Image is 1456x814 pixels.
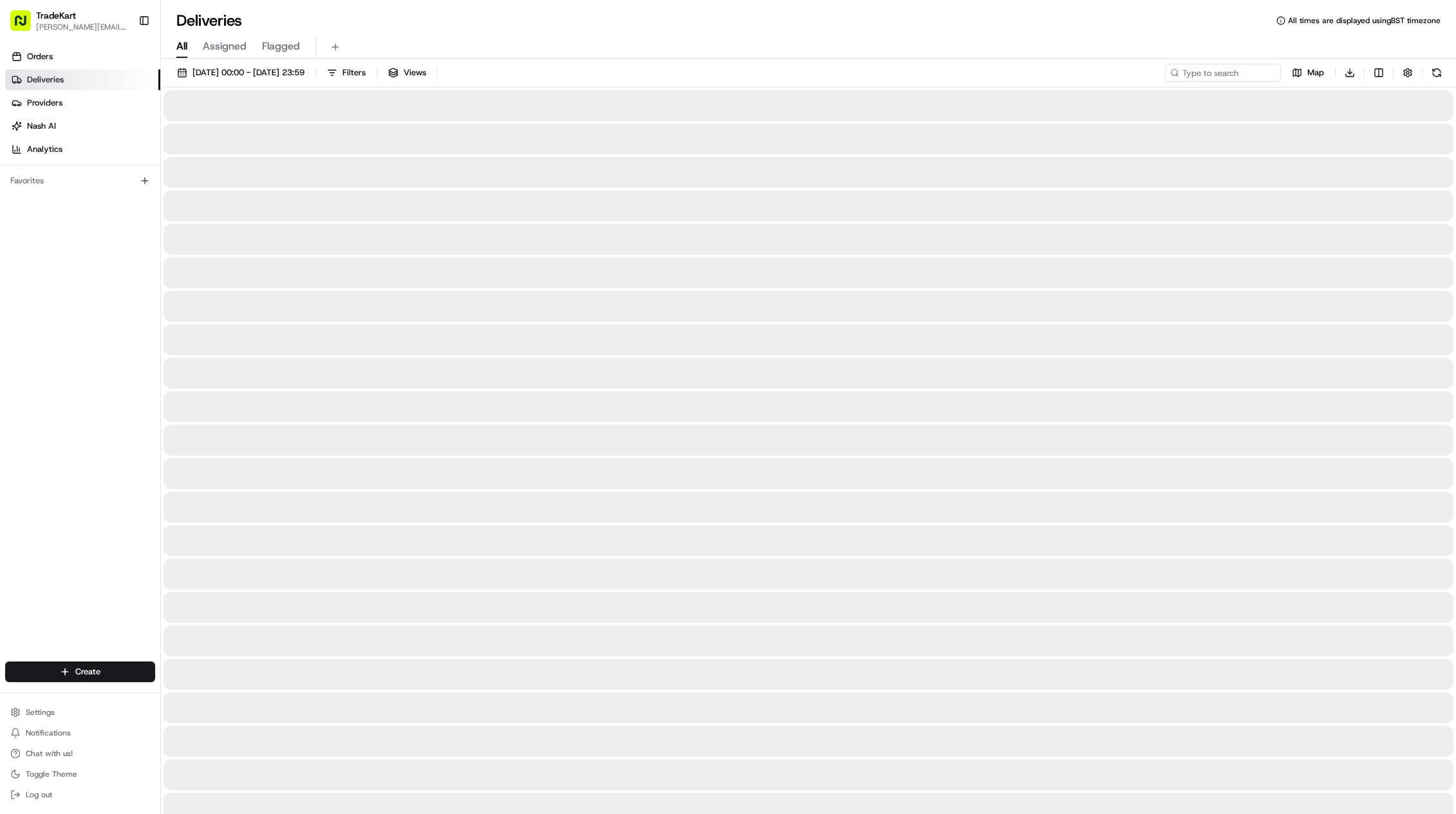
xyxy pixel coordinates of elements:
[26,748,73,759] span: Chat with us!
[1286,64,1330,82] button: Map
[26,707,55,717] span: Settings
[75,666,100,678] span: Create
[5,116,160,136] a: Nash AI
[5,46,160,67] a: Orders
[27,74,64,86] span: Deliveries
[192,67,304,79] span: [DATE] 00:00 - [DATE] 23:59
[203,39,247,54] span: Assigned
[5,661,155,682] button: Create
[342,67,366,79] span: Filters
[176,39,187,54] span: All
[5,745,155,763] button: Chat with us!
[5,786,155,804] button: Log out
[5,765,155,783] button: Toggle Theme
[5,724,155,742] button: Notifications
[171,64,310,82] button: [DATE] 00:00 - [DATE] 23:59
[404,67,426,79] span: Views
[5,5,133,36] button: TradeKart[PERSON_NAME][EMAIL_ADDRESS][PERSON_NAME][DOMAIN_NAME]
[27,143,62,155] span: Analytics
[5,139,160,160] a: Analytics
[176,10,242,31] h1: Deliveries
[1428,64,1446,82] button: Refresh
[27,120,56,132] span: Nash AI
[5,703,155,721] button: Settings
[1307,67,1324,79] span: Map
[27,51,53,62] span: Orders
[26,769,77,779] span: Toggle Theme
[5,69,160,90] a: Deliveries
[1165,64,1281,82] input: Type to search
[36,22,128,32] button: [PERSON_NAME][EMAIL_ADDRESS][PERSON_NAME][DOMAIN_NAME]
[26,728,71,738] span: Notifications
[321,64,371,82] button: Filters
[262,39,300,54] span: Flagged
[1288,15,1441,26] span: All times are displayed using BST timezone
[26,790,52,800] span: Log out
[36,9,76,22] button: TradeKart
[27,97,62,109] span: Providers
[5,93,160,113] a: Providers
[382,64,432,82] button: Views
[5,171,155,191] div: Favorites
